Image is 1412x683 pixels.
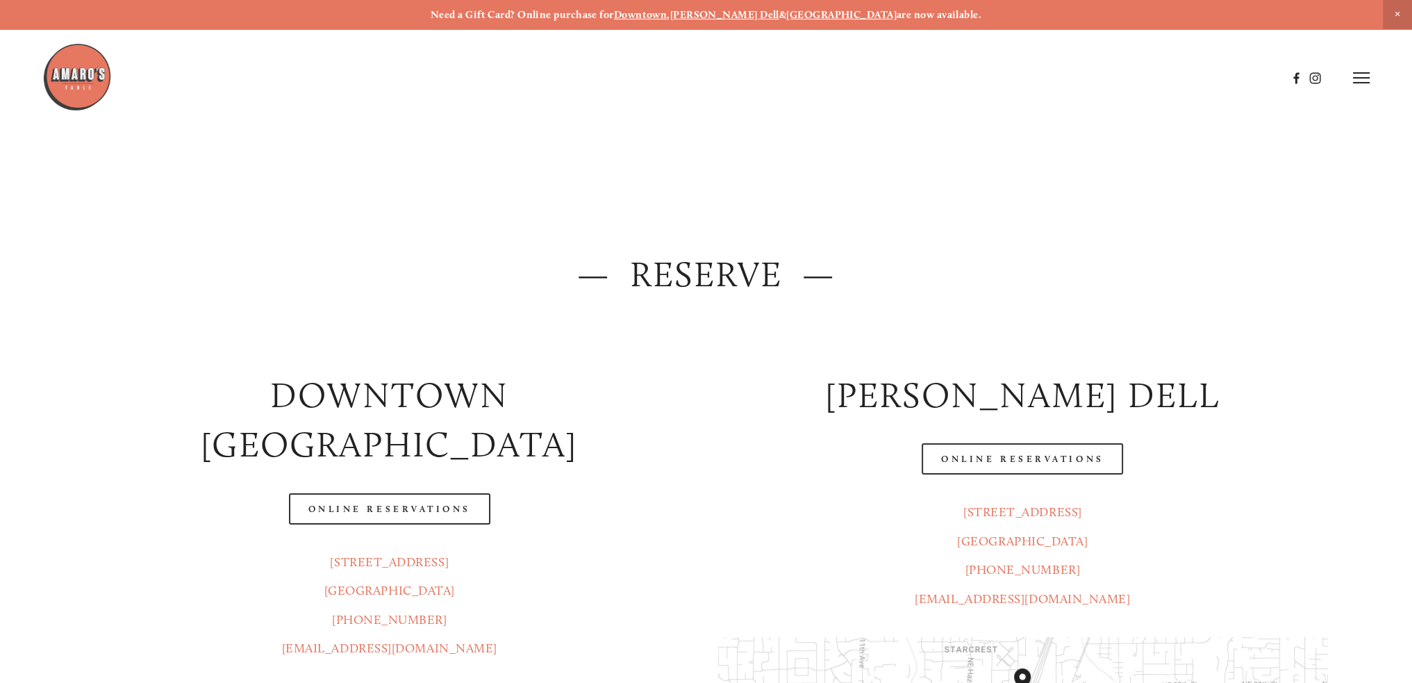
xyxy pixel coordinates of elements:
a: [PERSON_NAME] Dell [670,8,779,21]
h2: [PERSON_NAME] DELL [718,370,1328,420]
strong: & [779,8,786,21]
a: [GEOGRAPHIC_DATA] [786,8,897,21]
img: Amaro's Table [42,42,112,112]
strong: are now available. [897,8,981,21]
strong: , [667,8,670,21]
a: [EMAIL_ADDRESS][DOMAIN_NAME] [282,641,497,656]
a: [EMAIL_ADDRESS][DOMAIN_NAME] [915,591,1130,607]
a: [STREET_ADDRESS] [330,554,449,570]
a: [STREET_ADDRESS] [963,504,1082,520]
a: Online Reservations [289,493,490,525]
h2: — Reserve — [85,249,1327,299]
a: [GEOGRAPHIC_DATA] [324,583,455,598]
a: Online Reservations [922,443,1123,475]
a: [PHONE_NUMBER] [332,612,447,627]
a: [GEOGRAPHIC_DATA] [957,534,1088,549]
a: Downtown [614,8,667,21]
a: [PHONE_NUMBER] [965,562,1080,577]
strong: Need a Gift Card? Online purchase for [431,8,614,21]
h2: Downtown [GEOGRAPHIC_DATA] [85,370,695,470]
